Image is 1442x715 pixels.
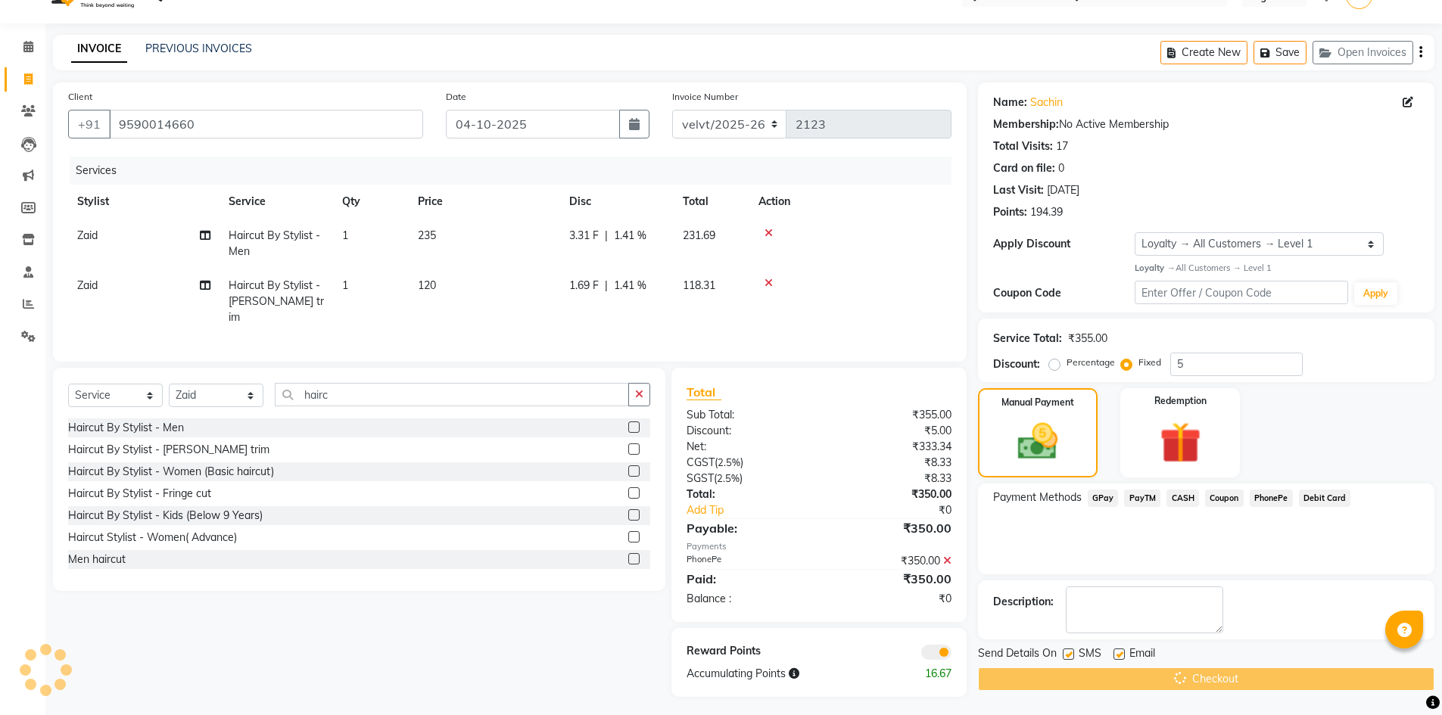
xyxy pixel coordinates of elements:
th: Service [220,185,333,219]
div: ₹350.00 [819,487,963,502]
span: 2.5% [717,472,740,484]
div: ₹350.00 [819,553,963,569]
div: Discount: [675,423,819,439]
div: No Active Membership [993,117,1419,132]
span: 1 [342,278,348,292]
img: _cash.svg [1005,418,1070,465]
div: ( ) [675,471,819,487]
label: Redemption [1154,394,1207,408]
div: Membership: [993,117,1059,132]
span: 1.41 % [614,228,646,244]
span: PayTM [1124,490,1160,507]
span: 120 [418,278,436,292]
div: Sub Total: [675,407,819,423]
button: +91 [68,110,111,138]
div: Apply Discount [993,236,1135,252]
th: Qty [333,185,409,219]
div: ₹355.00 [1068,331,1107,347]
label: Fixed [1138,356,1161,369]
span: Zaid [77,278,98,292]
div: ₹8.33 [819,455,963,471]
button: Save [1254,41,1307,64]
div: Accumulating Points [675,666,890,682]
span: | [605,278,608,294]
div: ₹350.00 [819,570,963,588]
button: Open Invoices [1313,41,1413,64]
div: Points: [993,204,1027,220]
span: 3.31 F [569,228,599,244]
span: 231.69 [683,228,715,242]
a: PREVIOUS INVOICES [145,42,252,55]
span: Zaid [77,228,98,242]
div: Haircut By Stylist - Women (Basic haircut) [68,464,274,480]
div: Discount: [993,356,1040,372]
div: Paid: [675,570,819,588]
div: Last Visit: [993,182,1044,198]
span: PhonePe [1250,490,1293,507]
div: ₹350.00 [819,519,963,537]
span: 1 [342,228,348,242]
div: Haircut Stylist - Women( Advance) [68,530,237,546]
div: PhonePe [675,553,819,569]
input: Search or Scan [275,383,629,406]
div: 16.67 [891,666,963,682]
div: All Customers → Level 1 [1135,262,1419,275]
div: Haircut By Stylist - Men [68,420,184,436]
div: Description: [993,594,1054,610]
div: 0 [1058,160,1064,176]
span: 118.31 [683,278,715,292]
div: ( ) [675,455,819,471]
button: Create New [1160,41,1247,64]
span: CASH [1166,490,1199,507]
div: Name: [993,95,1027,110]
span: Coupon [1205,490,1244,507]
div: Coupon Code [993,285,1135,301]
div: Total: [675,487,819,502]
span: CGST [687,455,715,469]
div: Reward Points [675,643,819,660]
label: Manual Payment [1001,396,1074,409]
span: GPay [1088,490,1119,507]
button: Apply [1354,282,1397,305]
span: Haircut By Stylist - Men [229,228,320,258]
span: 1.41 % [614,278,646,294]
label: Date [446,90,466,104]
span: SGST [687,471,714,485]
div: Service Total: [993,331,1062,347]
a: INVOICE [71,36,127,63]
span: Debit Card [1299,490,1351,507]
th: Total [674,185,749,219]
img: _gift.svg [1147,417,1214,468]
a: Add Tip [675,502,842,518]
div: Net: [675,439,819,455]
div: Balance : [675,591,819,607]
div: Haircut By Stylist - Fringe cut [68,486,211,502]
div: Total Visits: [993,138,1053,154]
th: Action [749,185,951,219]
div: ₹5.00 [819,423,963,439]
div: [DATE] [1047,182,1079,198]
div: Haircut By Stylist - Kids (Below 9 Years) [68,508,263,524]
div: Card on file: [993,160,1055,176]
input: Enter Offer / Coupon Code [1135,281,1348,304]
span: Email [1129,645,1155,664]
div: ₹0 [843,502,963,518]
label: Client [68,90,92,104]
span: Send Details On [978,645,1057,664]
th: Disc [560,185,674,219]
div: Payments [687,540,951,553]
div: ₹333.34 [819,439,963,455]
input: Search by Name/Mobile/Email/Code [109,110,423,138]
strong: Loyalty → [1135,263,1175,273]
span: | [605,228,608,244]
span: Haircut By Stylist - [PERSON_NAME] trim [229,278,324,324]
div: ₹0 [819,591,963,607]
span: Total [687,384,721,400]
span: 2.5% [718,456,740,468]
label: Percentage [1067,356,1115,369]
span: 1.69 F [569,278,599,294]
th: Stylist [68,185,220,219]
a: Sachin [1030,95,1063,110]
div: 17 [1056,138,1068,154]
div: ₹355.00 [819,407,963,423]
